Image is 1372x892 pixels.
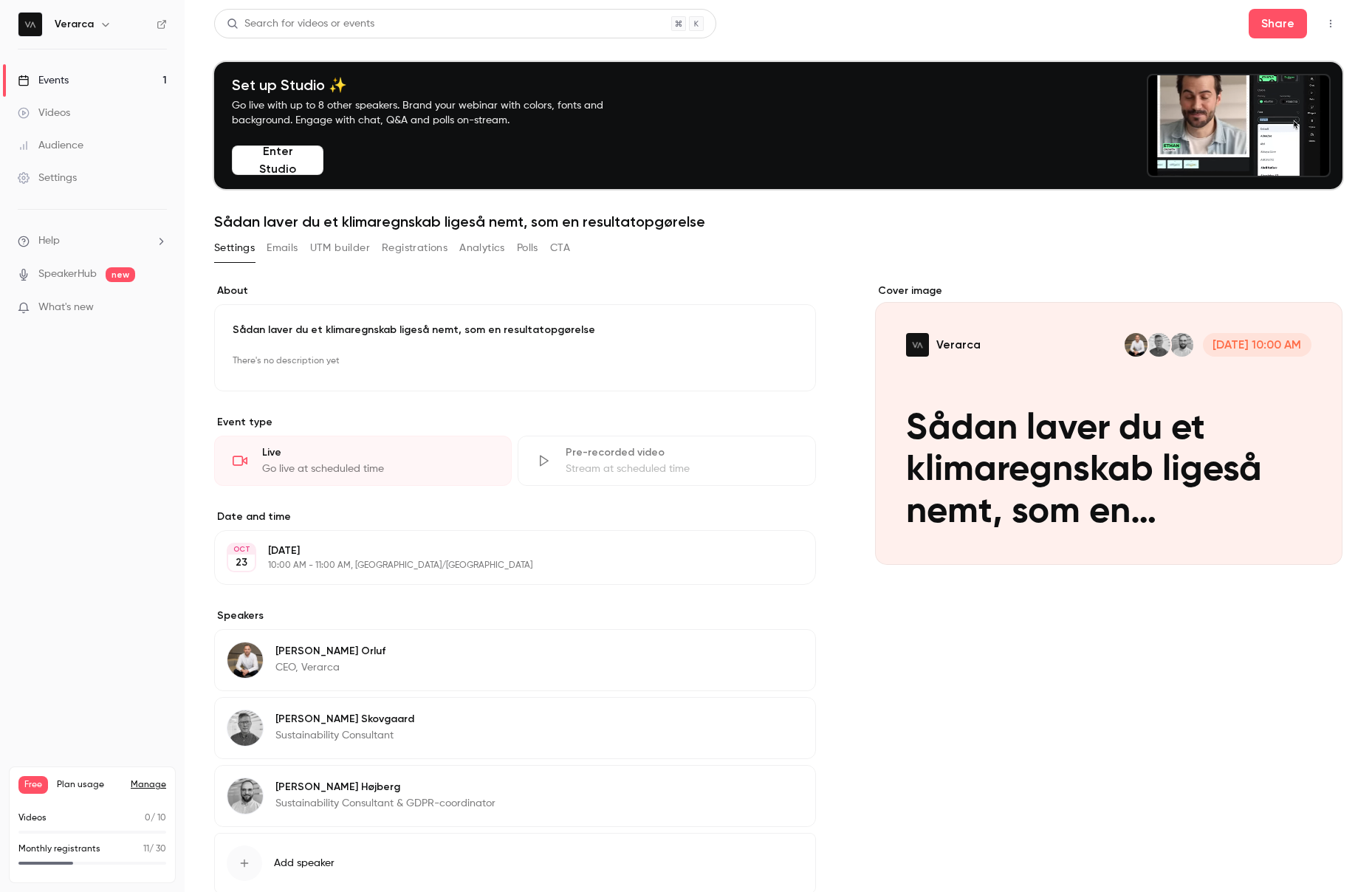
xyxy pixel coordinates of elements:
h6: Verarca [55,17,94,32]
div: Audience [18,138,83,153]
button: Registrations [382,236,447,260]
label: Cover image [875,284,1343,298]
img: Dan Skovgaard [227,710,263,746]
button: Emails [267,236,298,260]
div: Events [18,73,69,88]
span: 0 [145,814,151,823]
section: Cover image [875,284,1343,565]
p: Sådan laver du et klimaregnskab ligeså nemt, som en resultatopgørelse [233,323,798,337]
p: Event type [214,415,816,430]
label: About [214,284,816,298]
p: Sustainability Consultant [275,728,414,743]
p: Go live with up to 8 other speakers. Brand your webinar with colors, fonts and background. Engage... [232,98,638,128]
p: / 10 [145,812,166,825]
div: OCT [228,544,255,555]
p: [PERSON_NAME] Orluf [275,644,385,659]
span: Add speaker [274,856,335,871]
span: 11 [143,845,149,854]
span: What's new [38,300,94,315]
div: Pre-recorded videoStream at scheduled time [518,436,815,486]
p: CEO, Verarca [275,660,385,675]
button: Polls [517,236,538,260]
span: Free [18,776,48,794]
span: Help [38,233,60,249]
a: Manage [131,779,166,791]
img: Søren Orluf [227,642,263,678]
img: Søren Højberg [227,778,263,814]
div: Search for videos or events [227,16,374,32]
iframe: Noticeable Trigger [149,301,167,315]
p: Videos [18,812,47,825]
p: Sustainability Consultant & GDPR-coordinator [275,796,495,811]
button: UTM builder [310,236,370,260]
label: Speakers [214,608,816,623]
button: Analytics [459,236,505,260]
span: Plan usage [57,779,122,791]
div: Stream at scheduled time [566,462,797,476]
p: [PERSON_NAME] Skovgaard [275,712,414,727]
div: Søren Orluf[PERSON_NAME] OrlufCEO, Verarca [214,629,816,691]
p: There's no description yet [233,349,798,373]
h4: Set up Studio ✨ [232,76,638,94]
div: Videos [18,106,70,120]
a: SpeakerHub [38,267,97,282]
h1: Sådan laver du et klimaregnskab ligeså nemt, som en resultatopgørelse [214,213,1342,230]
label: Date and time [214,510,816,524]
img: Verarca [18,13,42,36]
button: Enter Studio [232,145,323,175]
p: [DATE] [268,543,738,558]
button: Share [1249,9,1307,38]
p: [PERSON_NAME] Højberg [275,780,495,795]
span: new [106,267,135,282]
p: 23 [236,555,247,570]
li: help-dropdown-opener [18,233,167,249]
div: Søren Højberg[PERSON_NAME] HøjbergSustainability Consultant & GDPR-coordinator [214,765,816,827]
div: LiveGo live at scheduled time [214,436,512,486]
p: Monthly registrants [18,843,100,856]
p: / 30 [143,843,166,856]
div: Dan Skovgaard[PERSON_NAME] SkovgaardSustainability Consultant [214,697,816,759]
div: Settings [18,171,77,185]
p: 10:00 AM - 11:00 AM, [GEOGRAPHIC_DATA]/[GEOGRAPHIC_DATA] [268,560,738,572]
div: Go live at scheduled time [262,462,493,476]
div: Live [262,445,493,460]
div: Pre-recorded video [566,445,797,460]
button: CTA [550,236,570,260]
button: Settings [214,236,255,260]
